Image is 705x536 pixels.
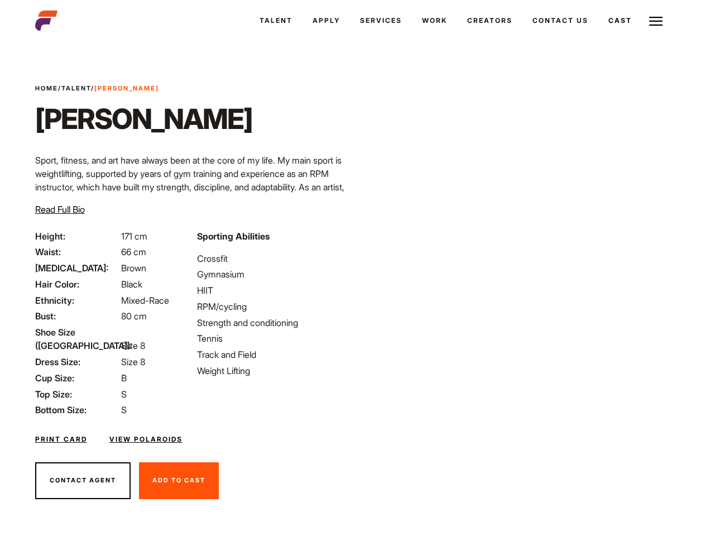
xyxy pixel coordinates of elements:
a: Apply [303,6,350,36]
span: Hair Color: [35,277,119,291]
span: S [121,389,127,400]
p: Sport, fitness, and art have always been at the core of my life. My main sport is weightlifting, ... [35,154,346,221]
a: Home [35,84,58,92]
span: Dress Size: [35,355,119,368]
span: Read Full Bio [35,204,85,215]
a: Talent [250,6,303,36]
li: RPM/cycling [197,300,346,313]
a: Cast [598,6,642,36]
li: HIIT [197,284,346,297]
a: Talent [61,84,91,92]
a: Work [412,6,457,36]
span: Height: [35,229,119,243]
a: Services [350,6,412,36]
strong: Sporting Abilities [197,231,270,242]
strong: [PERSON_NAME] [94,84,159,92]
button: Contact Agent [35,462,131,499]
button: Read Full Bio [35,203,85,216]
span: 80 cm [121,310,147,322]
span: Ethnicity: [35,294,119,307]
span: Top Size: [35,387,119,401]
span: B [121,372,127,384]
img: Burger icon [649,15,663,28]
a: View Polaroids [109,434,183,444]
span: Shoe Size ([GEOGRAPHIC_DATA]): [35,326,119,352]
span: Mixed-Race [121,295,169,306]
span: Brown [121,262,146,274]
li: Weight Lifting [197,364,346,377]
span: Black [121,279,142,290]
span: / / [35,84,159,93]
span: Cup Size: [35,371,119,385]
span: Add To Cast [152,476,205,484]
span: 171 cm [121,231,147,242]
button: Add To Cast [139,462,219,499]
span: Bottom Size: [35,403,119,417]
span: Size 8 [121,356,145,367]
span: [MEDICAL_DATA]: [35,261,119,275]
h1: [PERSON_NAME] [35,102,252,136]
img: cropped-aefm-brand-fav-22-square.png [35,9,57,32]
span: 66 cm [121,246,146,257]
li: Crossfit [197,252,346,265]
li: Tennis [197,332,346,345]
span: S [121,404,127,415]
a: Contact Us [522,6,598,36]
span: Size 8 [121,340,145,351]
a: Creators [457,6,522,36]
span: Waist: [35,245,119,259]
li: Track and Field [197,348,346,361]
li: Gymnasium [197,267,346,281]
span: Bust: [35,309,119,323]
a: Print Card [35,434,87,444]
li: Strength and conditioning [197,316,346,329]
